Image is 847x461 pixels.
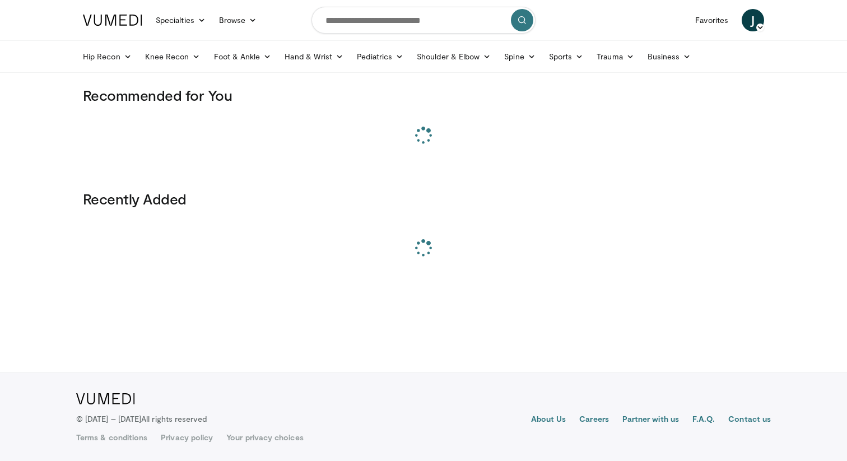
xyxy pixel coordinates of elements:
a: Careers [579,413,609,427]
a: Terms & conditions [76,432,147,443]
a: Business [641,45,698,68]
a: About Us [531,413,566,427]
a: Pediatrics [350,45,410,68]
a: Hip Recon [76,45,138,68]
a: Hand & Wrist [278,45,350,68]
a: Knee Recon [138,45,207,68]
a: Your privacy choices [226,432,303,443]
a: Specialties [149,9,212,31]
img: VuMedi Logo [83,15,142,26]
a: Trauma [590,45,641,68]
p: © [DATE] – [DATE] [76,413,207,425]
a: Browse [212,9,264,31]
h3: Recently Added [83,190,764,208]
a: Partner with us [622,413,679,427]
a: J [742,9,764,31]
a: Shoulder & Elbow [410,45,497,68]
a: Sports [542,45,590,68]
a: Spine [497,45,542,68]
a: Foot & Ankle [207,45,278,68]
a: Privacy policy [161,432,213,443]
a: Contact us [728,413,771,427]
input: Search topics, interventions [311,7,536,34]
a: F.A.Q. [692,413,715,427]
a: Favorites [688,9,735,31]
span: All rights reserved [141,414,207,423]
img: VuMedi Logo [76,393,135,404]
h3: Recommended for You [83,86,764,104]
